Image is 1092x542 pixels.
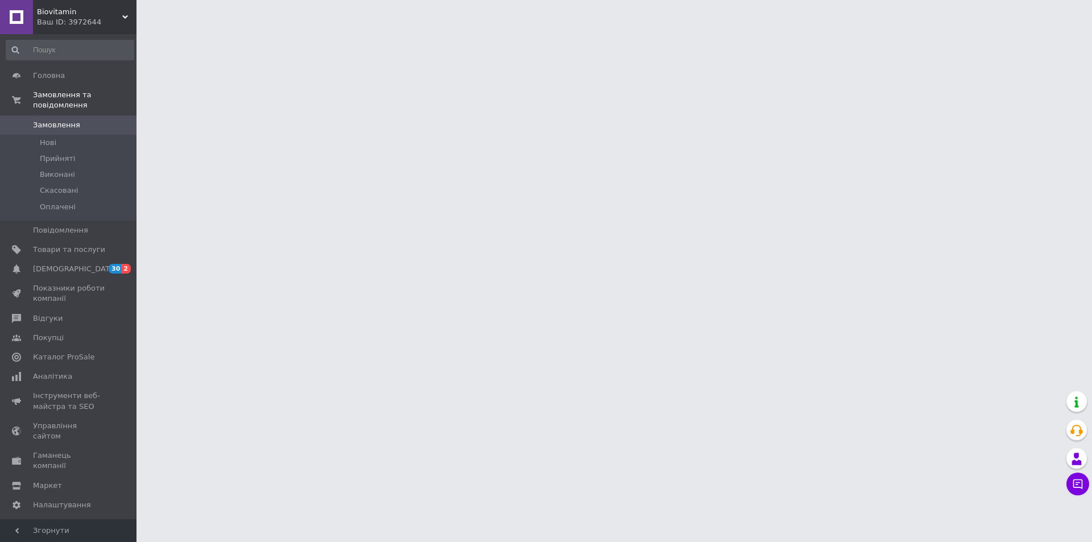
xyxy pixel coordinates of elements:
div: Ваш ID: 3972644 [37,17,136,27]
span: Управління сайтом [33,421,105,441]
span: Скасовані [40,185,78,196]
span: Показники роботи компанії [33,283,105,304]
span: Гаманець компанії [33,450,105,471]
span: Налаштування [33,500,91,510]
span: Оплачені [40,202,76,212]
span: Відгуки [33,313,63,324]
span: Головна [33,71,65,81]
span: 30 [109,264,122,274]
span: Покупці [33,333,64,343]
span: 2 [122,264,131,274]
span: Виконані [40,169,75,180]
span: Замовлення [33,120,80,130]
input: Пошук [6,40,134,60]
span: Замовлення та повідомлення [33,90,136,110]
span: Каталог ProSale [33,352,94,362]
span: Маркет [33,481,62,491]
span: Biovitamin [37,7,122,17]
span: Повідомлення [33,225,88,235]
button: Чат з покупцем [1066,473,1089,495]
span: Товари та послуги [33,245,105,255]
span: [DEMOGRAPHIC_DATA] [33,264,117,274]
span: Прийняті [40,154,75,164]
span: Нові [40,138,56,148]
span: Аналітика [33,371,72,382]
span: Інструменти веб-майстра та SEO [33,391,105,411]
